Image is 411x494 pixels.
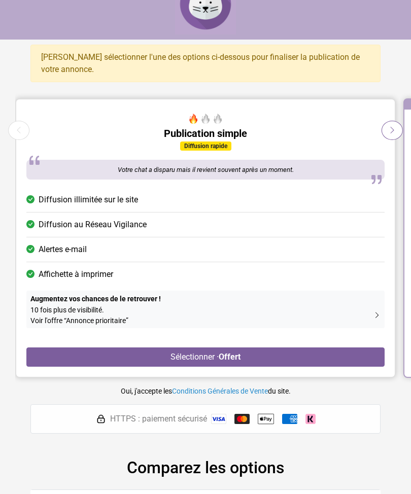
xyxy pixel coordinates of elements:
[305,414,316,424] img: Klarna
[30,305,128,326] span: 10 fois plus de visibilité. Voir l'offre “Annonce prioritaire”
[258,411,274,427] img: Apple Pay
[39,219,147,231] span: Diffusion au Réseau Vigilance
[26,347,385,367] button: Sélectionner ·Offert
[172,387,268,395] a: Conditions Générales de Vente
[282,414,297,424] img: American Express
[180,142,231,151] div: Diffusion rapide
[30,458,381,477] h2: Comparez les options
[121,387,291,395] small: Oui, j'accepte les du site.
[30,45,381,82] div: [PERSON_NAME] sélectionner l'une des options ci-dessous pour finaliser la publication de votre an...
[211,414,226,424] img: Visa
[30,295,161,303] strong: Augmentez vos chances de le retrouver !
[39,194,138,206] span: Diffusion illimitée sur le site
[39,268,113,280] span: Affichette à imprimer
[26,127,385,139] h5: Publication simple
[26,291,385,328] a: Augmentez vos chances de le retrouver ! 10 fois plus de visibilité.Voir l'offre “Annonce priorita...
[39,243,87,256] span: Alertes e-mail
[118,166,294,173] span: Votre chat a disparu mais il revient souvent après un moment.
[234,414,250,424] img: Mastercard
[219,352,241,362] strong: Offert
[96,414,106,424] img: HTTPS : paiement sécurisé
[110,413,207,425] span: HTTPS : paiement sécurisé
